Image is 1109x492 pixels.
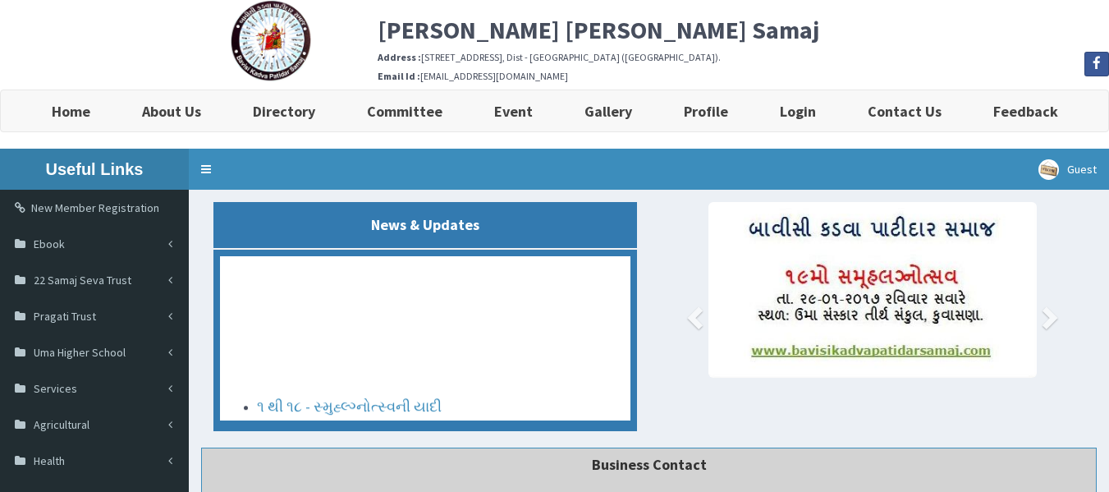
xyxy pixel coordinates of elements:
[46,160,144,178] b: Useful Links
[708,202,1037,378] img: image
[378,71,1109,81] h6: [EMAIL_ADDRESS][DOMAIN_NAME]
[967,90,1084,131] a: Feedback
[993,102,1058,121] b: Feedback
[868,102,942,121] b: Contact Us
[371,215,479,234] b: News & Updates
[584,102,632,121] b: Gallery
[378,51,421,63] b: Address :
[52,102,90,121] b: Home
[341,90,468,131] a: Committee
[378,70,420,82] b: Email Id :
[34,417,89,432] span: Agricultural
[34,309,96,324] span: Pragati Trust
[378,14,819,45] b: [PERSON_NAME] [PERSON_NAME] Samaj
[841,90,967,131] a: Contact Us
[754,90,841,131] a: Login
[1038,159,1059,180] img: User Image
[34,273,131,287] span: 22 Samaj Seva Trust
[34,345,126,360] span: Uma Higher School
[658,90,754,131] a: Profile
[780,102,816,121] b: Login
[1067,162,1097,177] span: Guest
[494,102,533,121] b: Event
[34,237,65,251] span: Ebook
[253,102,315,121] b: Directory
[367,102,442,121] b: Committee
[25,90,116,131] a: Home
[34,453,65,468] span: Health
[142,102,201,121] b: About Us
[468,90,558,131] a: Event
[558,90,658,131] a: Gallery
[257,419,583,454] a: વિસનગરની હોસ્પિટલ અને ડોક્ટરના કોન્ટેક્ટ નંબર અને એડ્રેસ
[34,381,77,396] span: Services
[257,395,442,414] a: ૧ થી ૧૮ - સ્મુહ્લ્ગ્નોત્સ્વની યાદી
[1026,149,1109,190] a: Guest
[378,52,1109,62] h6: [STREET_ADDRESS], Dist - [GEOGRAPHIC_DATA] ([GEOGRAPHIC_DATA]).
[227,90,341,131] a: Directory
[592,455,707,474] b: Business Contact
[116,90,227,131] a: About Us
[684,102,728,121] b: Profile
